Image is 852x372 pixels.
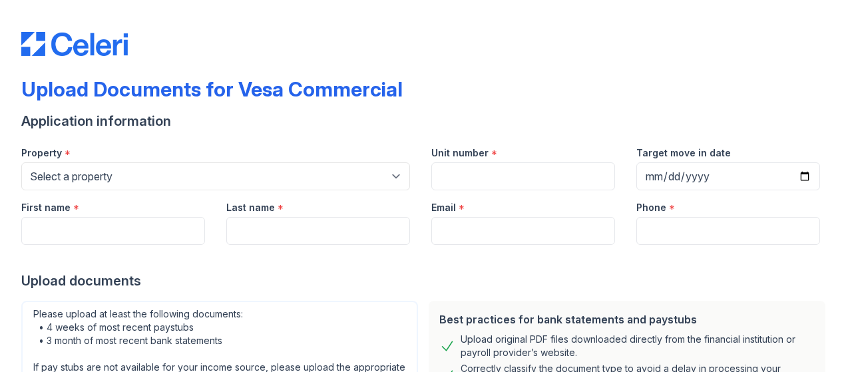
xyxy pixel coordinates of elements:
[21,32,128,56] img: CE_Logo_Blue-a8612792a0a2168367f1c8372b55b34899dd931a85d93a1a3d3e32e68fde9ad4.png
[439,311,815,327] div: Best practices for bank statements and paystubs
[21,272,831,290] div: Upload documents
[431,146,489,160] label: Unit number
[21,112,831,130] div: Application information
[21,146,62,160] label: Property
[21,77,403,101] div: Upload Documents for Vesa Commercial
[636,146,731,160] label: Target move in date
[461,333,815,359] div: Upload original PDF files downloaded directly from the financial institution or payroll provider’...
[636,201,666,214] label: Phone
[226,201,275,214] label: Last name
[431,201,456,214] label: Email
[21,201,71,214] label: First name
